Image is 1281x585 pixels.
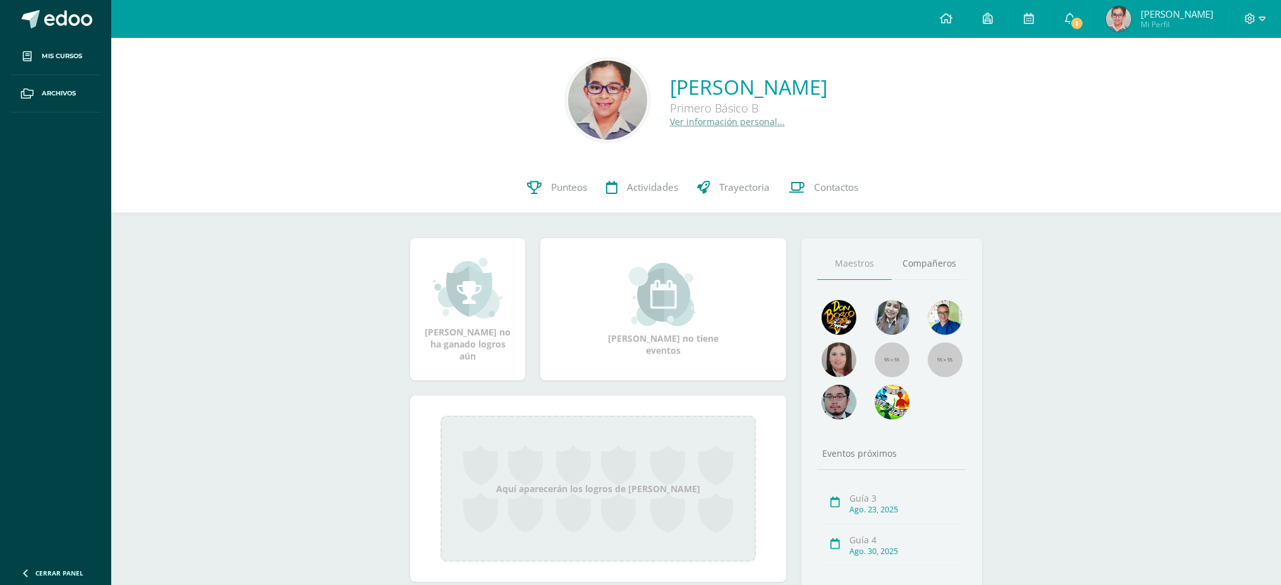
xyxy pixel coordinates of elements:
[440,416,756,562] div: Aquí aparecerán los logros de [PERSON_NAME]
[779,162,868,213] a: Contactos
[1141,8,1213,20] span: [PERSON_NAME]
[875,342,909,377] img: 55x55
[629,263,698,326] img: event_small.png
[928,342,962,377] img: 55x55
[814,181,858,194] span: Contactos
[600,263,727,356] div: [PERSON_NAME] no tiene eventos
[670,100,827,116] div: Primero Básico B
[1106,6,1131,32] img: d06bc060a216a9825672d06be52b8b9d.png
[822,385,856,419] img: d0e54f245e8330cebada5b5b95708334.png
[551,181,587,194] span: Punteos
[1141,19,1213,30] span: Mi Perfil
[849,504,962,515] div: Ago. 23, 2025
[875,385,909,419] img: a43eca2235894a1cc1b3d6ce2f11d98a.png
[875,300,909,335] img: 45bd7986b8947ad7e5894cbc9b781108.png
[42,88,76,99] span: Archivos
[597,162,688,213] a: Actividades
[434,256,502,320] img: achievement_small.png
[10,75,101,112] a: Archivos
[670,116,785,128] a: Ver información personal...
[42,51,82,61] span: Mis cursos
[10,38,101,75] a: Mis cursos
[670,73,827,100] a: [PERSON_NAME]
[928,300,962,335] img: 10741f48bcca31577cbcd80b61dad2f3.png
[817,248,892,280] a: Maestros
[892,248,966,280] a: Compañeros
[627,181,678,194] span: Actividades
[719,181,770,194] span: Trayectoria
[849,534,962,546] div: Guía 4
[1070,16,1084,30] span: 1
[518,162,597,213] a: Punteos
[822,300,856,335] img: 29fc2a48271e3f3676cb2cb292ff2552.png
[849,492,962,504] div: Guía 3
[423,256,513,362] div: [PERSON_NAME] no ha ganado logros aún
[849,546,962,557] div: Ago. 30, 2025
[817,447,966,459] div: Eventos próximos
[568,61,647,140] img: 21d8c32e6a13d88911c9ba3b88160929.png
[688,162,779,213] a: Trayectoria
[35,569,83,577] span: Cerrar panel
[822,342,856,377] img: 67c3d6f6ad1c930a517675cdc903f95f.png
